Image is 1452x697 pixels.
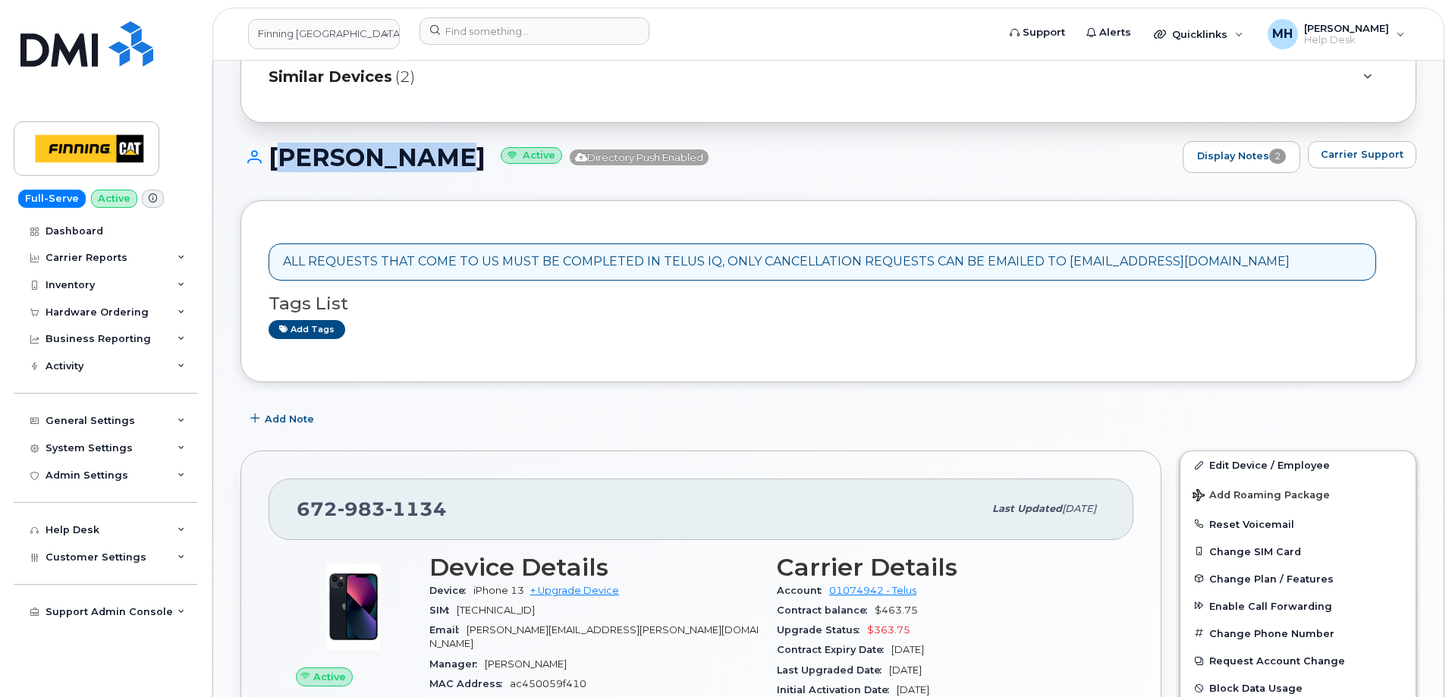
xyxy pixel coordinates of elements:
span: Directory Push Enabled [570,149,709,165]
span: Upgrade Status [777,624,867,636]
span: 2 [1269,149,1286,164]
h3: Carrier Details [777,554,1106,581]
a: Alerts [1076,17,1142,48]
span: Manager [429,658,485,670]
a: Add tags [269,320,345,339]
span: SIM [429,604,457,616]
span: Carrier Support [1321,147,1403,162]
div: Melissa Hoye [1257,19,1416,49]
span: ac450059f410 [510,678,586,689]
span: Add Note [265,412,314,426]
span: [PERSON_NAME] [1304,22,1389,34]
a: Support [999,17,1076,48]
h3: Tags List [269,294,1388,313]
h1: [PERSON_NAME] [240,144,1175,171]
h3: Device Details [429,554,759,581]
button: Carrier Support [1308,141,1416,168]
span: MH [1272,25,1293,43]
span: (2) [395,66,415,88]
button: Add Note [240,405,327,432]
span: Change Plan / Features [1209,573,1334,584]
span: [DATE] [897,684,929,695]
span: Device [429,585,473,596]
a: Edit Device / Employee [1180,451,1416,479]
button: Enable Call Forwarding [1180,592,1416,620]
span: 1134 [385,498,447,520]
span: Active [313,670,346,684]
button: Add Roaming Package [1180,479,1416,510]
span: [PERSON_NAME] [485,658,567,670]
button: Change Phone Number [1180,620,1416,647]
a: Finning Canada [248,19,400,49]
span: iPhone 13 [473,585,524,596]
span: [TECHNICAL_ID] [457,604,535,616]
span: Quicklinks [1172,28,1227,40]
span: [DATE] [891,644,924,655]
small: Active [501,147,562,165]
span: Initial Activation Date [777,684,897,695]
span: Similar Devices [269,66,392,88]
span: Last updated [992,503,1062,514]
a: 01074942 - Telus [829,585,916,596]
span: [PERSON_NAME][EMAIL_ADDRESS][PERSON_NAME][DOMAIN_NAME] [429,624,759,649]
span: Support [1023,25,1065,40]
span: Help Desk [1304,34,1389,46]
button: Change Plan / Features [1180,565,1416,592]
img: image20231002-4137094-11ngalm.jpeg [308,561,399,652]
span: [DATE] [1062,503,1096,514]
span: Add Roaming Package [1193,489,1330,504]
span: $463.75 [875,604,918,616]
button: Request Account Change [1180,647,1416,674]
span: Account [777,585,829,596]
div: Quicklinks [1143,19,1254,49]
span: 672 [297,498,447,520]
span: Last Upgraded Date [777,664,889,676]
span: Email [429,624,467,636]
span: Contract Expiry Date [777,644,891,655]
span: 983 [338,498,385,520]
span: [DATE] [889,664,922,676]
span: Alerts [1099,25,1131,40]
span: Contract balance [777,604,875,616]
button: Reset Voicemail [1180,510,1416,538]
a: + Upgrade Device [530,585,619,596]
span: $363.75 [867,624,910,636]
button: Change SIM Card [1180,538,1416,565]
span: Enable Call Forwarding [1209,600,1332,611]
span: MAC Address [429,678,510,689]
input: Find something... [420,17,649,45]
a: Display Notes2 [1183,141,1300,173]
div: ALL REQUESTS THAT COME TO US MUST BE COMPLETED IN TELUS IQ, ONLY CANCELLATION REQUESTS CAN BE EMA... [283,253,1290,271]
